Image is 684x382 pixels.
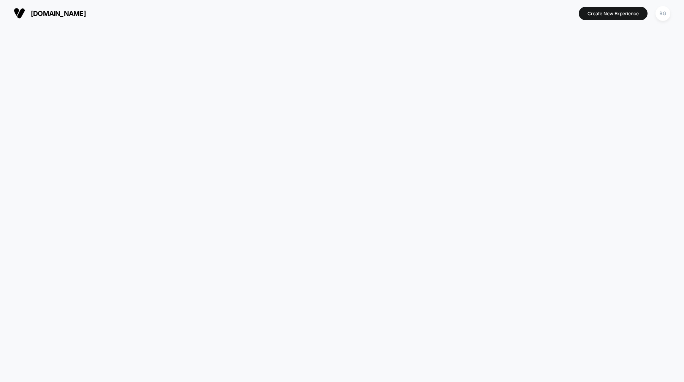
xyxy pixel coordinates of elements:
div: BG [655,6,670,21]
button: [DOMAIN_NAME] [11,7,88,19]
button: Create New Experience [579,7,648,20]
button: BG [653,6,673,21]
img: Visually logo [14,8,25,19]
span: [DOMAIN_NAME] [31,10,86,18]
